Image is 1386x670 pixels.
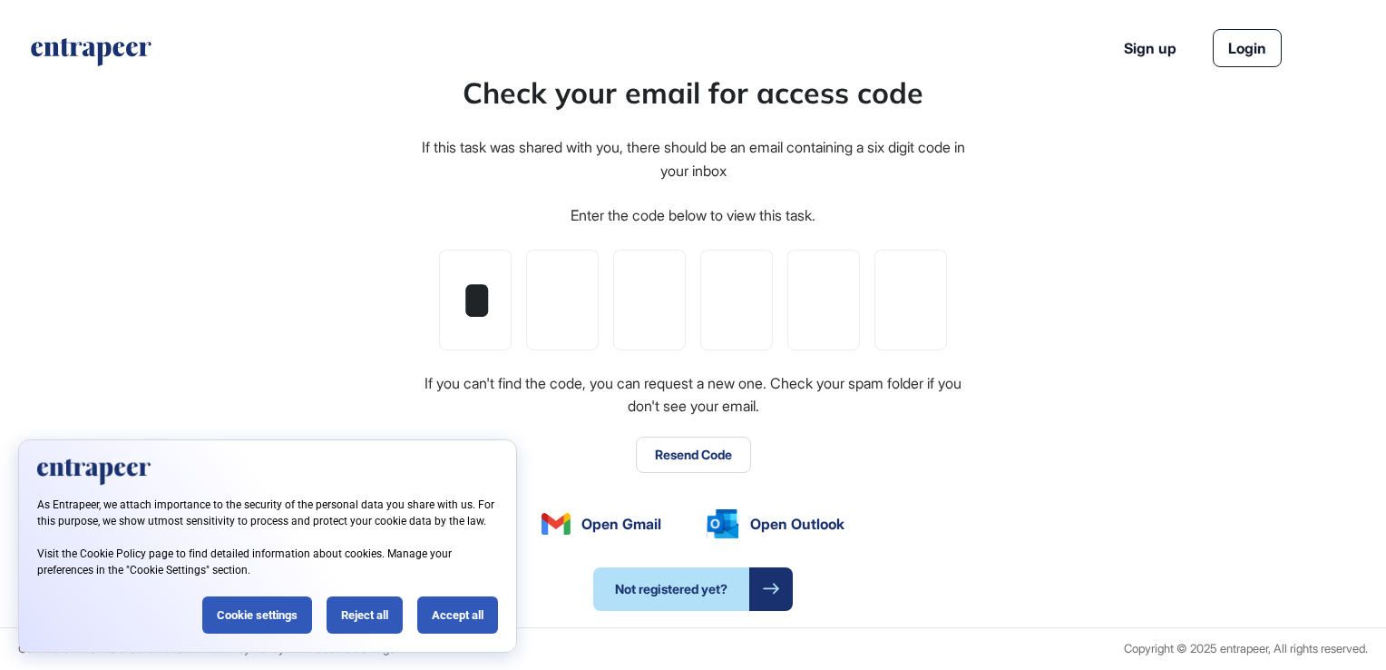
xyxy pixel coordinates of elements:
div: Copyright © 2025 entrapeer, All rights reserved. [1124,642,1368,655]
a: Login [1213,29,1282,67]
button: Resend Code [636,437,751,473]
span: Open Gmail [581,513,661,535]
span: Open Outlook [750,513,844,535]
a: Open Gmail [542,513,661,535]
a: entrapeer-logo [29,38,153,73]
div: If this task was shared with you, there should be an email containing a six digit code in your inbox [419,136,967,182]
a: Open Outlook [707,509,844,538]
div: Enter the code below to view this task. [571,204,815,228]
a: Not registered yet? [593,567,793,611]
a: Commercial Terms & Conditions [18,642,182,655]
a: Sign up [1124,37,1176,59]
span: Not registered yet? [593,567,749,611]
div: If you can't find the code, you can request a new one. Check your spam folder if you don't see yo... [419,372,967,419]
